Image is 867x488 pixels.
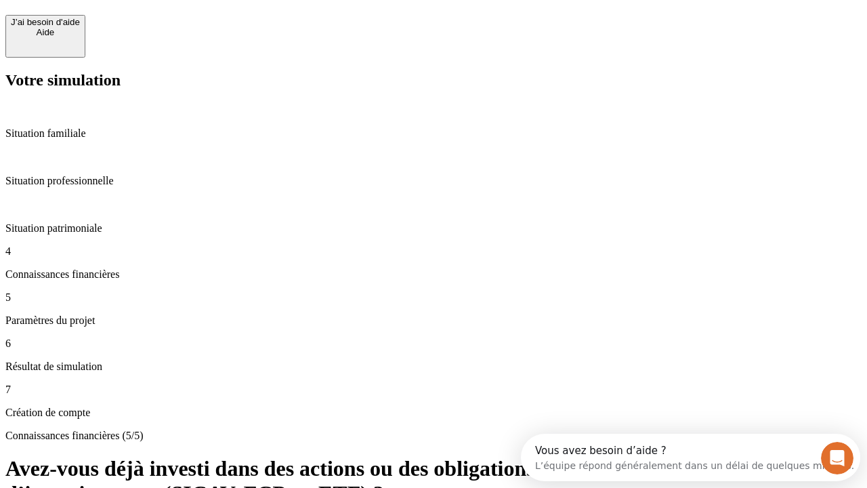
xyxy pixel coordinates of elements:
p: 7 [5,384,862,396]
div: Vous avez besoin d’aide ? [14,12,333,22]
div: L’équipe répond généralement dans un délai de quelques minutes. [14,22,333,37]
div: Aide [11,27,80,37]
iframe: Intercom live chat discovery launcher [521,434,860,481]
div: J’ai besoin d'aide [11,17,80,27]
p: Connaissances financières [5,268,862,281]
p: 4 [5,245,862,258]
p: 5 [5,291,862,304]
p: Connaissances financières (5/5) [5,430,862,442]
p: Création de compte [5,407,862,419]
button: J’ai besoin d'aideAide [5,15,85,58]
p: Situation patrimoniale [5,222,862,235]
p: 6 [5,338,862,350]
iframe: Intercom live chat [821,442,853,474]
p: Situation professionnelle [5,175,862,187]
p: Résultat de simulation [5,361,862,373]
div: Ouvrir le Messenger Intercom [5,5,373,43]
p: Paramètres du projet [5,314,862,327]
h2: Votre simulation [5,71,862,89]
p: Situation familiale [5,127,862,140]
